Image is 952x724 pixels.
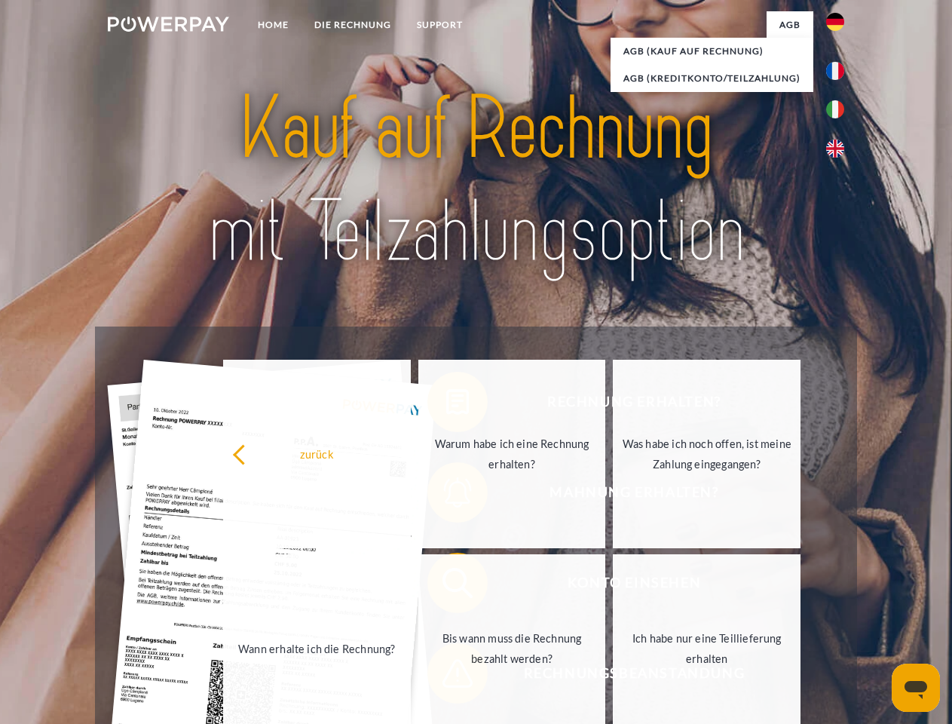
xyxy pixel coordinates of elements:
[232,443,402,464] div: zurück
[427,434,597,474] div: Warum habe ich eine Rechnung erhalten?
[232,638,402,658] div: Wann erhalte ich die Rechnung?
[611,38,813,65] a: AGB (Kauf auf Rechnung)
[245,11,302,38] a: Home
[613,360,800,548] a: Was habe ich noch offen, ist meine Zahlung eingegangen?
[622,434,791,474] div: Was habe ich noch offen, ist meine Zahlung eingegangen?
[892,664,940,712] iframe: Schaltfläche zum Öffnen des Messaging-Fensters
[302,11,404,38] a: DIE RECHNUNG
[404,11,476,38] a: SUPPORT
[622,628,791,669] div: Ich habe nur eine Teillieferung erhalten
[826,140,844,158] img: en
[427,628,597,669] div: Bis wann muss die Rechnung bezahlt werden?
[144,72,808,289] img: title-powerpay_de.svg
[611,65,813,92] a: AGB (Kreditkonto/Teilzahlung)
[767,11,813,38] a: agb
[108,17,229,32] img: logo-powerpay-white.svg
[826,62,844,80] img: fr
[826,100,844,118] img: it
[826,13,844,31] img: de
